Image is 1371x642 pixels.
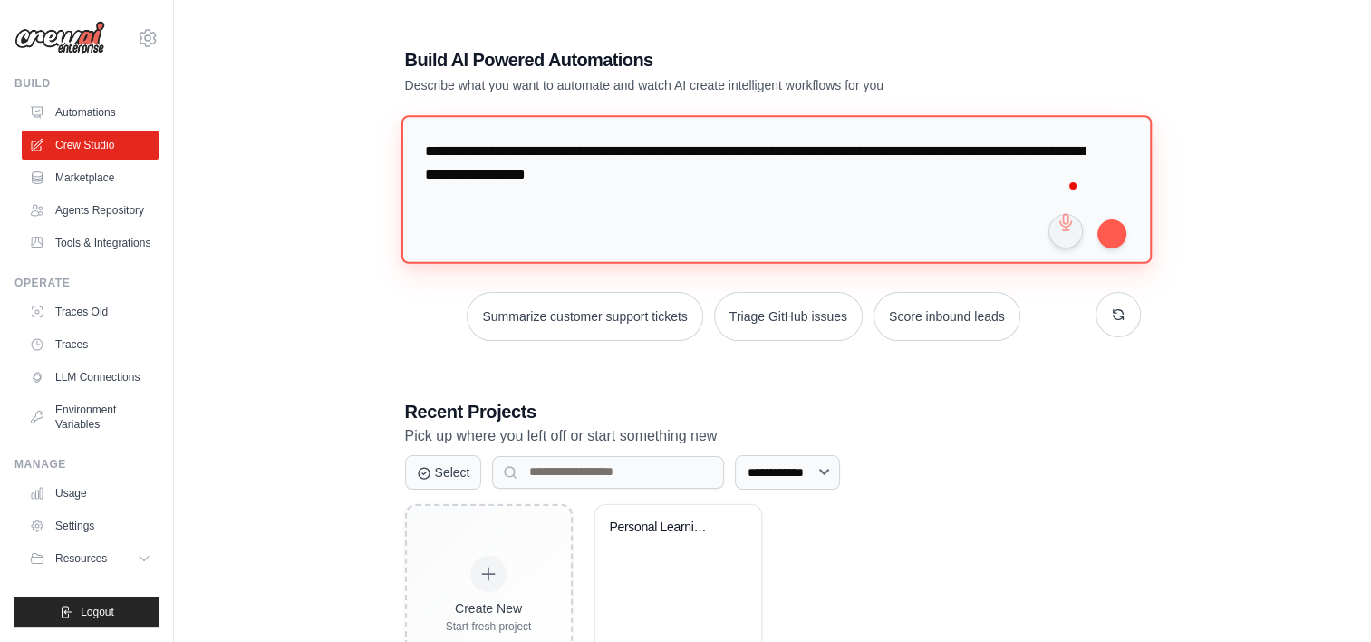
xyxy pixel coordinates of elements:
[405,399,1141,424] h3: Recent Projects
[55,551,107,566] span: Resources
[1048,214,1083,248] button: Click to speak your automation idea
[405,424,1141,448] p: Pick up where you left off or start something new
[14,457,159,472] div: Manage
[22,395,159,439] a: Environment Variables
[467,292,702,341] button: Summarize customer support tickets
[401,115,1151,263] textarea: To enrich screen reader interactions, please activate Accessibility in Grammarly extension settings
[22,363,159,392] a: LLM Connections
[714,292,863,341] button: Triage GitHub issues
[22,479,159,508] a: Usage
[22,131,159,160] a: Crew Studio
[874,292,1020,341] button: Score inbound leads
[22,511,159,540] a: Settings
[405,455,482,490] button: Select
[14,597,159,627] button: Logout
[1096,292,1141,337] button: Get new suggestions
[405,47,1014,73] h1: Build AI Powered Automations
[22,330,159,359] a: Traces
[14,76,159,91] div: Build
[446,619,532,634] div: Start fresh project
[446,599,532,618] div: Create New
[22,98,159,127] a: Automations
[22,229,159,258] a: Tools & Integrations
[22,196,159,225] a: Agents Repository
[1280,555,1371,642] iframe: Chat Widget
[610,520,719,536] div: Personal Learning Management System
[14,276,159,290] div: Operate
[22,297,159,326] a: Traces Old
[22,544,159,573] button: Resources
[14,21,105,55] img: Logo
[81,605,114,619] span: Logout
[22,163,159,192] a: Marketplace
[405,76,1014,94] p: Describe what you want to automate and watch AI create intelligent workflows for you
